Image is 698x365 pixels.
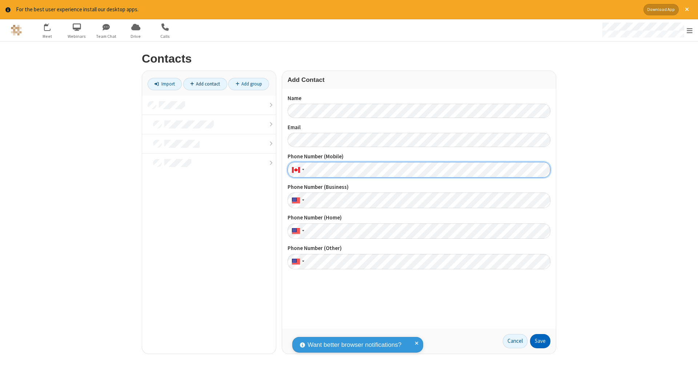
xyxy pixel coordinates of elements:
[122,33,149,40] span: Drive
[530,334,550,349] button: Save
[3,19,30,41] button: Logo
[93,33,120,40] span: Team Chat
[680,346,693,360] iframe: Chat
[288,123,550,132] label: Email
[681,4,693,15] button: Close alert
[228,78,269,90] a: Add group
[643,4,679,15] button: Download App
[183,78,227,90] a: Add contact
[288,152,550,161] label: Phone Number (Mobile)
[288,162,306,178] div: Canada: + 1
[288,94,550,103] label: Name
[288,76,550,83] h3: Add Contact
[288,183,550,191] label: Phone Number (Business)
[595,19,698,41] div: Open menu
[148,78,182,90] a: Import
[308,340,401,350] span: Want better browser notifications?
[142,52,556,65] h2: Contacts
[152,33,179,40] span: Calls
[288,193,306,208] div: United States: + 1
[63,33,91,40] span: Webinars
[288,254,306,270] div: United States: + 1
[288,223,306,239] div: United States: + 1
[48,23,55,29] div: 12
[34,33,61,40] span: Meet
[16,5,638,14] div: For the best user experience install our desktop apps.
[11,25,22,36] img: QA Selenium DO NOT DELETE OR CHANGE
[503,334,527,349] a: Cancel
[288,244,550,253] label: Phone Number (Other)
[288,214,550,222] label: Phone Number (Home)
